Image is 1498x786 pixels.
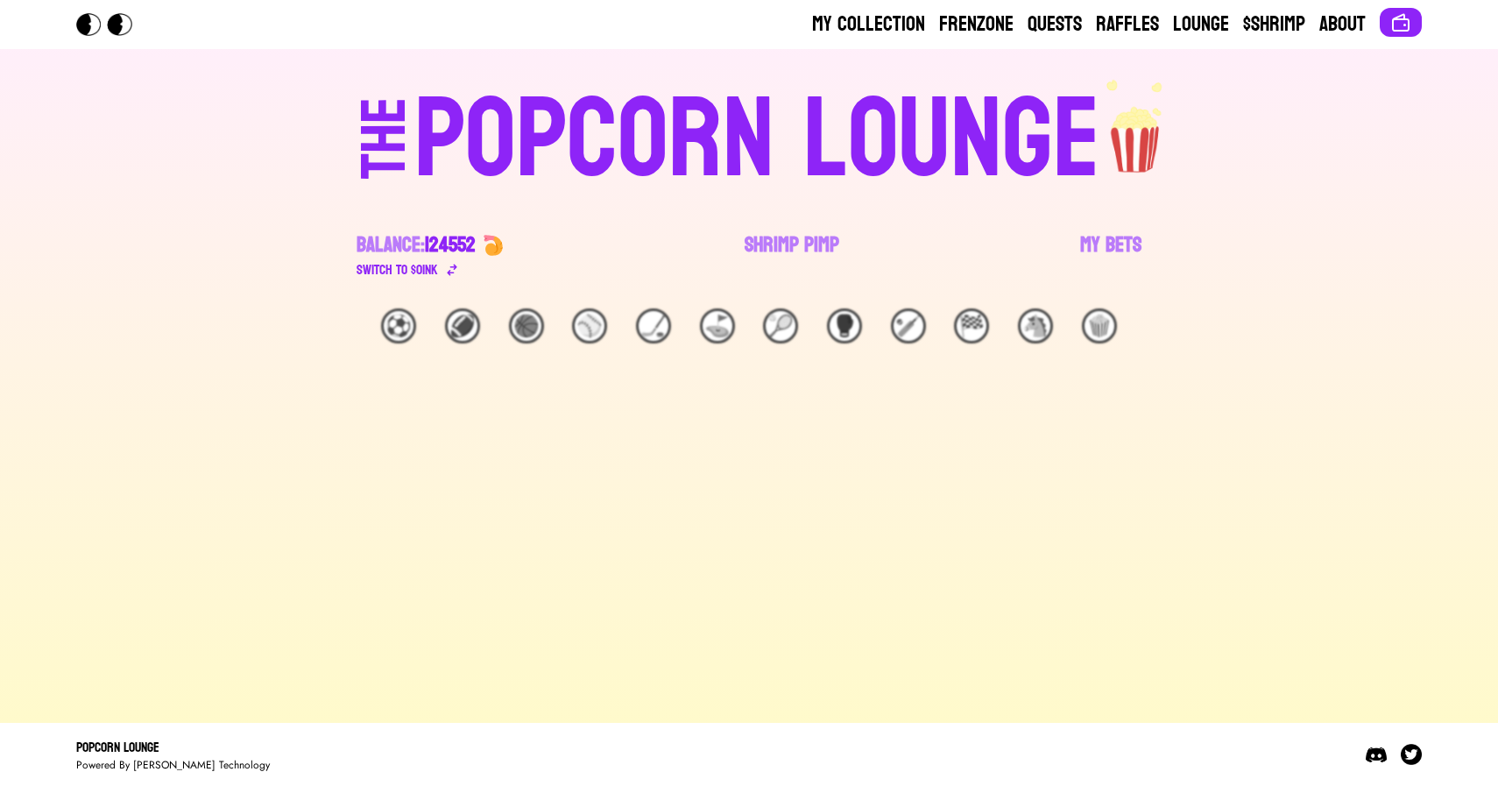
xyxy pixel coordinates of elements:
[700,308,735,343] div: ⛳️
[745,231,839,280] a: Shrimp Pimp
[1319,11,1366,39] a: About
[1018,308,1053,343] div: 🐴
[425,226,476,264] span: 124552
[939,11,1014,39] a: Frenzone
[1390,12,1411,33] img: Connect wallet
[1096,11,1159,39] a: Raffles
[483,235,504,256] img: 🍤
[1028,11,1082,39] a: Quests
[445,308,480,343] div: 🏈
[1401,744,1422,765] img: Twitter
[76,758,270,772] div: Powered By [PERSON_NAME] Technology
[891,308,926,343] div: 🏏
[636,308,671,343] div: 🏒
[1243,11,1305,39] a: $Shrimp
[827,308,862,343] div: 🥊
[76,737,270,758] div: Popcorn Lounge
[1366,744,1387,765] img: Discord
[381,308,416,343] div: ⚽️
[357,259,438,280] div: Switch to $ OINK
[812,11,925,39] a: My Collection
[572,308,607,343] div: ⚾️
[954,308,989,343] div: 🏁
[414,84,1100,196] div: POPCORN LOUNGE
[209,77,1289,196] a: THEPOPCORN LOUNGEpopcorn
[353,97,416,214] div: THE
[357,231,476,259] div: Balance:
[1100,77,1172,175] img: popcorn
[1080,231,1141,280] a: My Bets
[509,308,544,343] div: 🏀
[76,13,146,36] img: Popcorn
[763,308,798,343] div: 🎾
[1173,11,1229,39] a: Lounge
[1082,308,1117,343] div: 🍿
